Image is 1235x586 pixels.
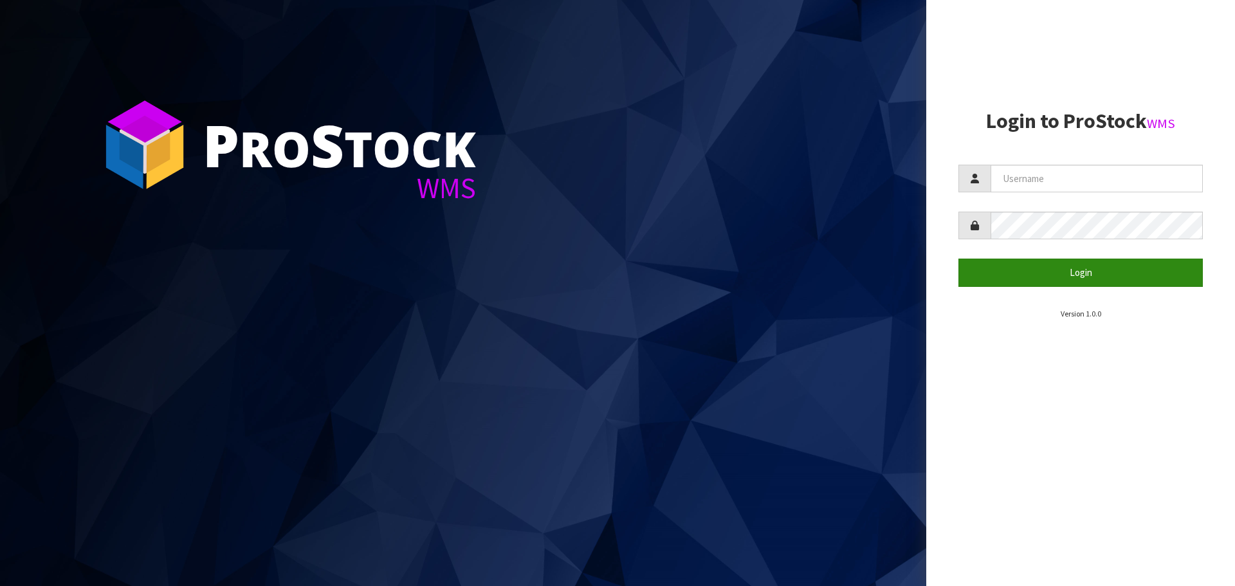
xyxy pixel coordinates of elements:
[203,116,476,174] div: ro tock
[958,110,1203,133] h2: Login to ProStock
[203,174,476,203] div: WMS
[991,165,1203,192] input: Username
[96,96,193,193] img: ProStock Cube
[311,105,344,184] span: S
[203,105,239,184] span: P
[1147,115,1175,132] small: WMS
[1061,309,1101,318] small: Version 1.0.0
[958,259,1203,286] button: Login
